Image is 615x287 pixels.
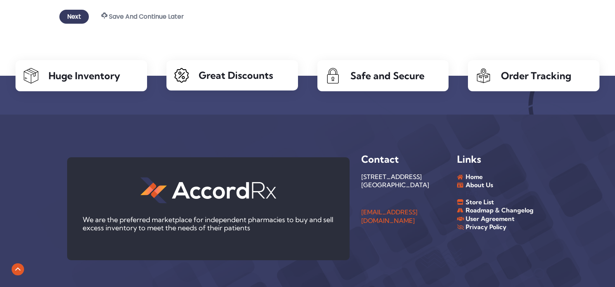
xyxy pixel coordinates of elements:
a: Home [457,173,537,181]
span: Great Discounts [199,69,273,81]
a: User Agreement [457,215,537,223]
span: Order Tracking [501,70,571,82]
span: Home [464,173,483,181]
p: [STREET_ADDRESS] [GEOGRAPHIC_DATA] [361,173,438,190]
a: [EMAIL_ADDRESS][DOMAIN_NAME] [361,208,418,224]
span: Safe and Secure [350,70,424,82]
a: Roadmap & Changelog [457,206,537,215]
span: User Agreement [464,215,515,223]
input: Next [59,10,89,24]
h5: Contact [361,153,438,165]
a: About Us [457,181,537,190]
span: FAQ [464,190,478,198]
span: Roadmap & Changelog [464,206,534,215]
p: We are the preferred marketplace for independent pharmacies to buy and sell excess inventory to m... [83,216,334,232]
span: Privacy Policy [464,223,506,231]
h5: Links [457,153,537,165]
a: Store List [457,198,537,207]
span: Store List [464,198,494,207]
span: About Us [464,181,493,190]
a: FAQ [457,190,537,198]
span: Huge Inventory [49,70,120,82]
a: Privacy Policy [457,223,537,231]
button: Save and Continue Later [94,9,192,24]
